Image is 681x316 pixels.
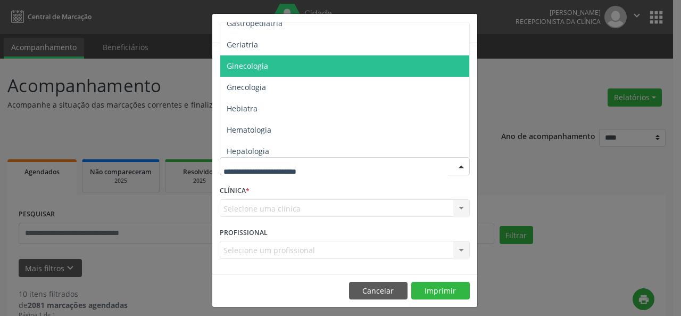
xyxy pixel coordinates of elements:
span: Gnecologia [227,82,266,92]
span: Ginecologia [227,61,268,71]
button: Imprimir [411,282,470,300]
button: Cancelar [349,282,408,300]
span: Hematologia [227,125,271,135]
button: Close [456,14,477,40]
span: Hebiatra [227,103,258,114]
span: Hepatologia [227,146,269,156]
span: Geriatria [227,39,258,50]
h5: Relatório de agendamentos [220,21,342,35]
label: CLÍNICA [220,183,250,199]
span: Gastropediatria [227,18,283,28]
label: PROFISSIONAL [220,224,268,241]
